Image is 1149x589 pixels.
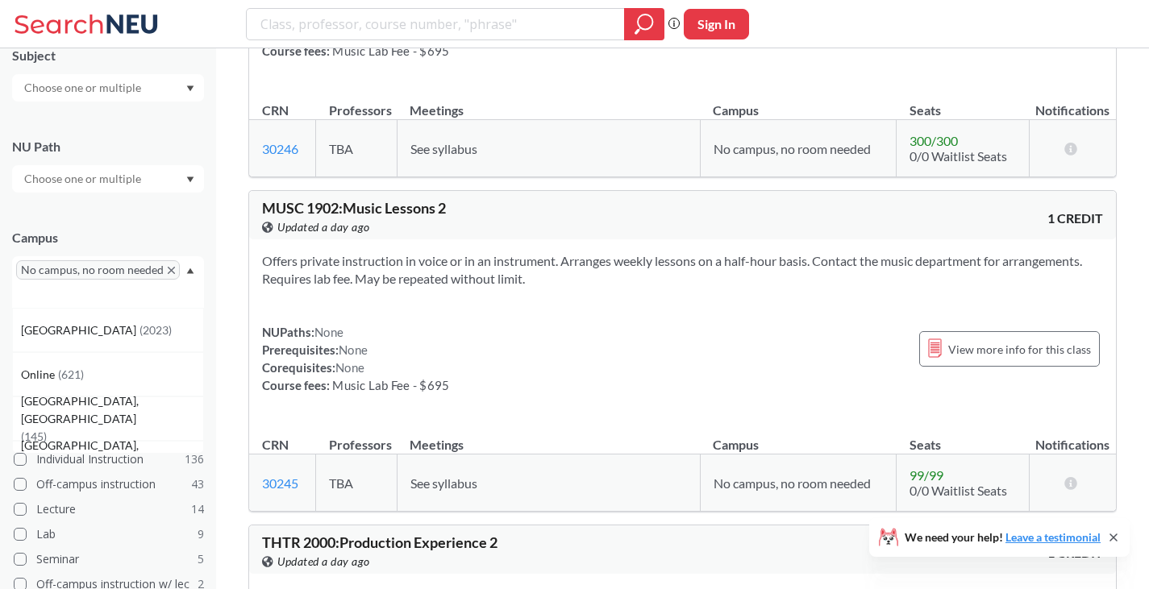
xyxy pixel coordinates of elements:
[262,141,298,156] a: 30246
[397,420,700,454] th: Meetings
[12,229,204,247] div: Campus
[316,454,397,512] td: TBA
[21,366,58,384] span: Online
[635,13,654,35] svg: magnifying glass
[948,339,1091,359] span: View more info for this class
[700,420,897,454] th: Campus
[16,260,180,280] span: No campus, no room neededX to remove pill
[316,420,397,454] th: Professors
[262,323,449,394] div: NUPaths: Prerequisites: Corequisites: Course fees:
[316,85,397,120] th: Professors
[14,549,204,570] label: Seminar
[198,550,204,568] span: 5
[897,420,1030,454] th: Seats
[910,148,1007,164] span: 0/0 Waitlist Seats
[259,10,613,38] input: Class, professor, course number, "phrase"
[185,450,204,468] span: 136
[16,169,152,189] input: Choose one or multiple
[168,267,175,274] svg: X to remove pill
[410,141,477,156] span: See syllabus
[700,454,897,512] td: No campus, no room needed
[700,120,897,177] td: No campus, no room needed
[139,323,172,337] span: ( 2023 )
[897,85,1030,120] th: Seats
[1030,85,1117,120] th: Notifications
[330,378,449,392] span: Music Lab Fee - $695
[14,449,204,470] label: Individual Instruction
[277,218,370,236] span: Updated a day ago
[12,256,204,308] div: No campus, no room neededX to remove pillDropdown arrow[GEOGRAPHIC_DATA](2023)Online(621)[GEOGRAP...
[14,474,204,495] label: Off-campus instruction
[410,475,477,491] span: See syllabus
[198,525,204,543] span: 9
[1030,420,1117,454] th: Notifications
[262,533,497,551] span: THTR 2000 : Production Experience 2
[277,553,370,570] span: Updated a day ago
[262,199,446,217] span: MUSC 1902 : Music Lessons 2
[262,436,289,454] div: CRN
[191,500,204,518] span: 14
[262,102,289,119] div: CRN
[1005,530,1101,544] a: Leave a testimonial
[335,360,364,375] span: None
[14,524,204,545] label: Lab
[624,8,664,40] div: magnifying glass
[339,342,368,357] span: None
[58,367,84,381] span: ( 621 )
[16,78,152,97] input: Choose one or multiple
[21,429,47,443] span: ( 145 )
[700,85,897,120] th: Campus
[262,475,298,491] a: 30245
[191,475,204,493] span: 43
[684,9,749,39] button: Sign In
[316,120,397,177] td: TBA
[12,74,204,102] div: Dropdown arrow
[314,325,343,339] span: None
[186,85,194,92] svg: Dropdown arrow
[21,392,203,428] span: [GEOGRAPHIC_DATA], [GEOGRAPHIC_DATA]
[330,44,449,58] span: Music Lab Fee - $695
[12,138,204,156] div: NU Path
[910,133,958,148] span: 300 / 300
[262,252,1103,288] section: Offers private instruction in voice or in an instrument. Arranges weekly lessons on a half-hour b...
[397,85,700,120] th: Meetings
[910,483,1007,498] span: 0/0 Waitlist Seats
[14,499,204,520] label: Lecture
[12,165,204,193] div: Dropdown arrow
[186,268,194,274] svg: Dropdown arrow
[1047,209,1103,227] span: 1 CREDIT
[910,467,943,483] span: 99 / 99
[21,321,139,339] span: [GEOGRAPHIC_DATA]
[12,47,204,64] div: Subject
[905,532,1101,543] span: We need your help!
[186,176,194,183] svg: Dropdown arrow
[21,437,203,472] span: [GEOGRAPHIC_DATA], [GEOGRAPHIC_DATA]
